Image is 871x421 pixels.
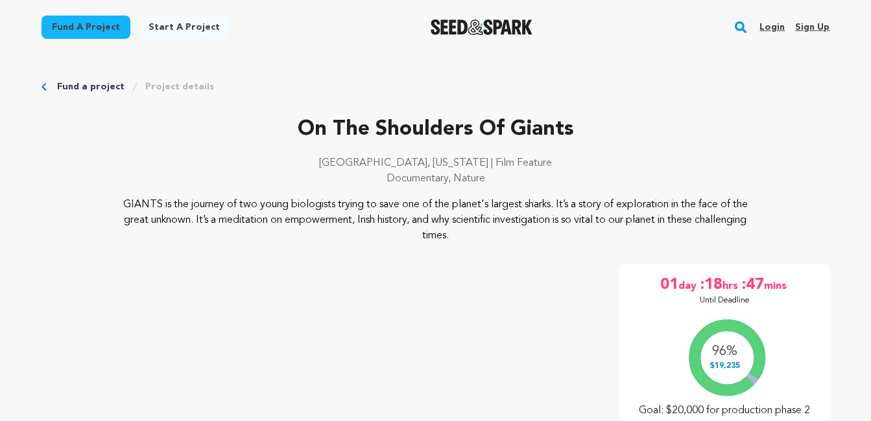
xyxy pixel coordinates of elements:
[795,17,829,38] a: Sign up
[699,275,722,295] span: :18
[42,155,830,171] p: [GEOGRAPHIC_DATA], [US_STATE] | Film Feature
[145,80,214,93] a: Project details
[120,197,751,244] p: GIANTS is the journey of two young biologists trying to save one of the planet's largest sharks. ...
[42,80,830,93] div: Breadcrumb
[138,16,230,39] a: Start a project
[759,17,785,38] a: Login
[764,275,789,295] span: mins
[431,19,532,35] a: Seed&Spark Homepage
[741,275,764,295] span: :47
[57,80,125,93] a: Fund a project
[700,295,750,306] p: Until Deadline
[678,275,699,295] span: day
[431,19,532,35] img: Seed&Spark Logo Dark Mode
[660,275,678,295] span: 01
[42,16,130,39] a: Fund a project
[42,114,830,145] p: On The Shoulders Of Giants
[722,275,741,295] span: hrs
[42,171,830,187] p: Documentary, Nature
